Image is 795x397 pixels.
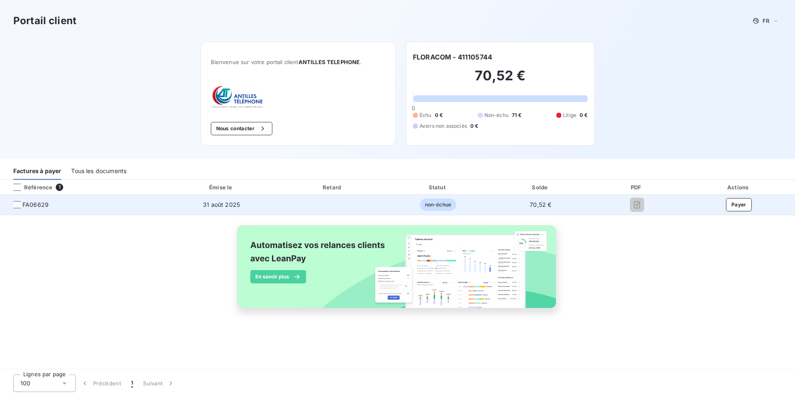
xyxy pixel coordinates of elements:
div: Statut [388,183,488,191]
img: Company logo [211,85,264,109]
div: Factures à payer [13,162,61,180]
button: Payer [726,198,752,211]
span: non-échue [420,198,456,211]
div: Solde [491,183,590,191]
h2: 70,52 € [413,67,588,92]
span: FR [763,17,769,24]
div: Tous les documents [71,162,126,180]
button: Nous contacter [211,122,272,135]
span: Litige [563,112,576,119]
img: banner [230,220,565,323]
span: FA06629 [22,201,49,209]
span: 71 € [512,112,522,119]
button: Précédent [76,375,126,392]
h3: Portail client [13,13,77,28]
div: Actions [684,183,793,191]
div: Retard [281,183,384,191]
span: Échu [420,112,432,119]
span: ANTILLES TELEPHONE [299,59,360,65]
span: 0 € [470,122,478,130]
button: 1 [126,375,138,392]
button: Suivant [138,375,180,392]
span: 70,52 € [530,201,551,208]
span: 1 [131,379,133,387]
div: PDF [593,183,681,191]
span: Non-échu [484,112,509,119]
div: Émise le [165,183,278,191]
div: Référence [7,184,52,191]
span: 31 août 2025 [203,201,240,208]
span: 0 € [435,112,443,119]
span: 0 € [580,112,588,119]
span: 0 [412,105,415,112]
span: Avoirs non associés [420,122,467,130]
span: Bienvenue sur votre portail client . [211,59,385,65]
h6: FLORACOM - 411105744 [413,52,492,62]
span: 1 [56,184,63,191]
span: 100 [20,379,30,387]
